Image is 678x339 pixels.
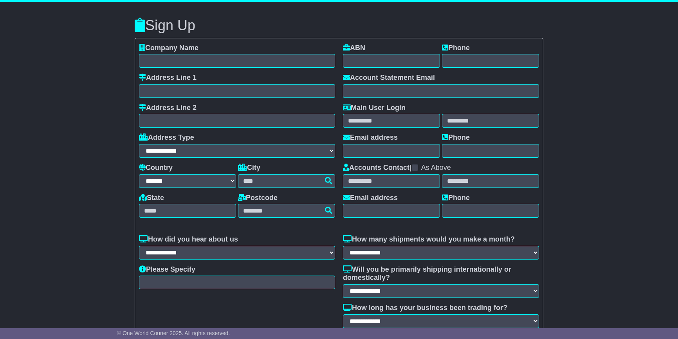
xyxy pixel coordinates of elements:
label: Country [139,164,173,172]
div: | [343,164,539,174]
label: Accounts Contact [343,164,409,172]
label: Address Type [139,133,194,142]
label: State [139,194,164,202]
label: Phone [442,44,470,52]
label: Will you be primarily shipping internationally or domestically? [343,265,539,282]
label: Company Name [139,44,198,52]
label: How long has your business been trading for? [343,304,507,312]
label: City [238,164,260,172]
label: How did you hear about us [139,235,238,244]
label: Main User Login [343,104,406,112]
label: How many shipments would you make a month? [343,235,515,244]
label: Address Line 1 [139,74,197,82]
label: As Above [421,164,451,172]
h3: Sign Up [135,18,543,33]
label: Account Statement Email [343,74,435,82]
span: © One World Courier 2025. All rights reserved. [117,330,230,336]
label: ABN [343,44,365,52]
label: Email address [343,194,398,202]
label: Phone [442,133,470,142]
label: Postcode [238,194,278,202]
label: Email address [343,133,398,142]
label: Please Specify [139,265,195,274]
label: Phone [442,194,470,202]
label: Address Line 2 [139,104,197,112]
